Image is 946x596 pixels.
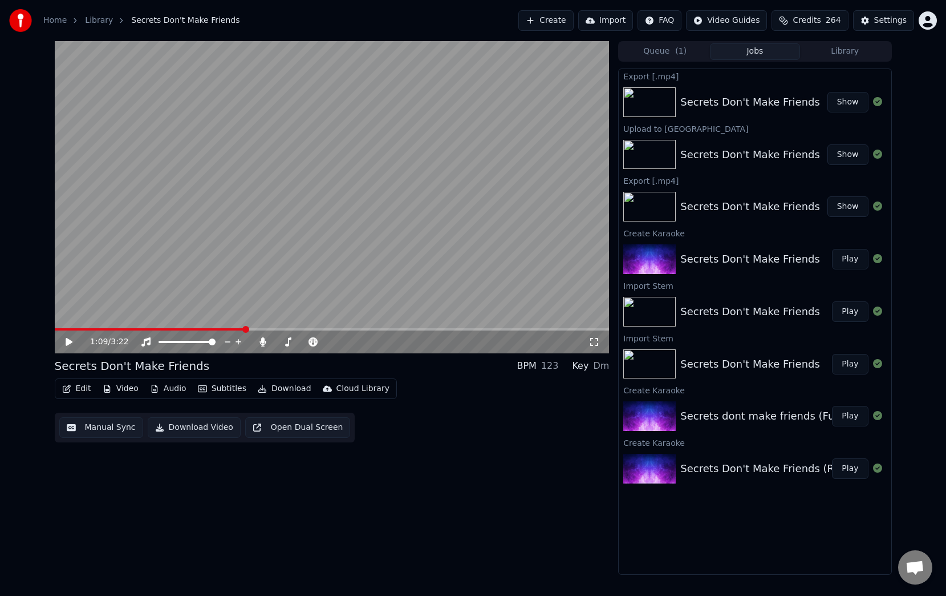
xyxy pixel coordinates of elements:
[517,359,536,373] div: BPM
[572,359,588,373] div: Key
[793,15,821,26] span: Credits
[619,226,891,240] div: Create Karaoke
[619,69,891,83] div: Export [.mp4]
[43,15,67,26] a: Home
[131,15,239,26] span: Secrets Don't Make Friends
[680,408,885,424] div: Secrets dont make friends (Full Version)
[832,354,868,374] button: Play
[680,356,820,372] div: Secrets Don't Make Friends
[619,383,891,397] div: Create Karaoke
[58,381,96,397] button: Edit
[832,301,868,322] button: Play
[620,43,710,60] button: Queue
[874,15,907,26] div: Settings
[686,10,767,31] button: Video Guides
[336,383,389,394] div: Cloud Library
[898,550,932,585] div: Open chat
[619,279,891,292] div: Import Stem
[680,304,820,320] div: Secrets Don't Make Friends
[43,15,239,26] nav: breadcrumb
[827,144,868,165] button: Show
[148,417,241,438] button: Download Video
[680,147,820,163] div: Secrets Don't Make Friends
[193,381,251,397] button: Subtitles
[111,336,128,348] span: 3:22
[827,196,868,217] button: Show
[772,10,848,31] button: Credits264
[245,417,351,438] button: Open Dual Screen
[518,10,574,31] button: Create
[593,359,609,373] div: Dm
[853,10,914,31] button: Settings
[680,199,820,215] div: Secrets Don't Make Friends
[826,15,841,26] span: 264
[253,381,316,397] button: Download
[9,9,32,32] img: youka
[800,43,890,60] button: Library
[619,174,891,187] div: Export [.mp4]
[680,251,820,267] div: Secrets Don't Make Friends
[680,461,893,477] div: Secrets Don't Make Friends (Remastered)
[832,249,868,269] button: Play
[638,10,681,31] button: FAQ
[619,331,891,345] div: Import Stem
[832,458,868,479] button: Play
[85,15,113,26] a: Library
[710,43,800,60] button: Jobs
[90,336,117,348] div: /
[541,359,559,373] div: 123
[619,122,891,135] div: Upload to [GEOGRAPHIC_DATA]
[680,94,820,110] div: Secrets Don't Make Friends
[619,436,891,449] div: Create Karaoke
[832,406,868,426] button: Play
[827,92,868,112] button: Show
[55,358,210,374] div: Secrets Don't Make Friends
[90,336,108,348] span: 1:09
[145,381,191,397] button: Audio
[675,46,687,57] span: ( 1 )
[98,381,143,397] button: Video
[578,10,633,31] button: Import
[59,417,143,438] button: Manual Sync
